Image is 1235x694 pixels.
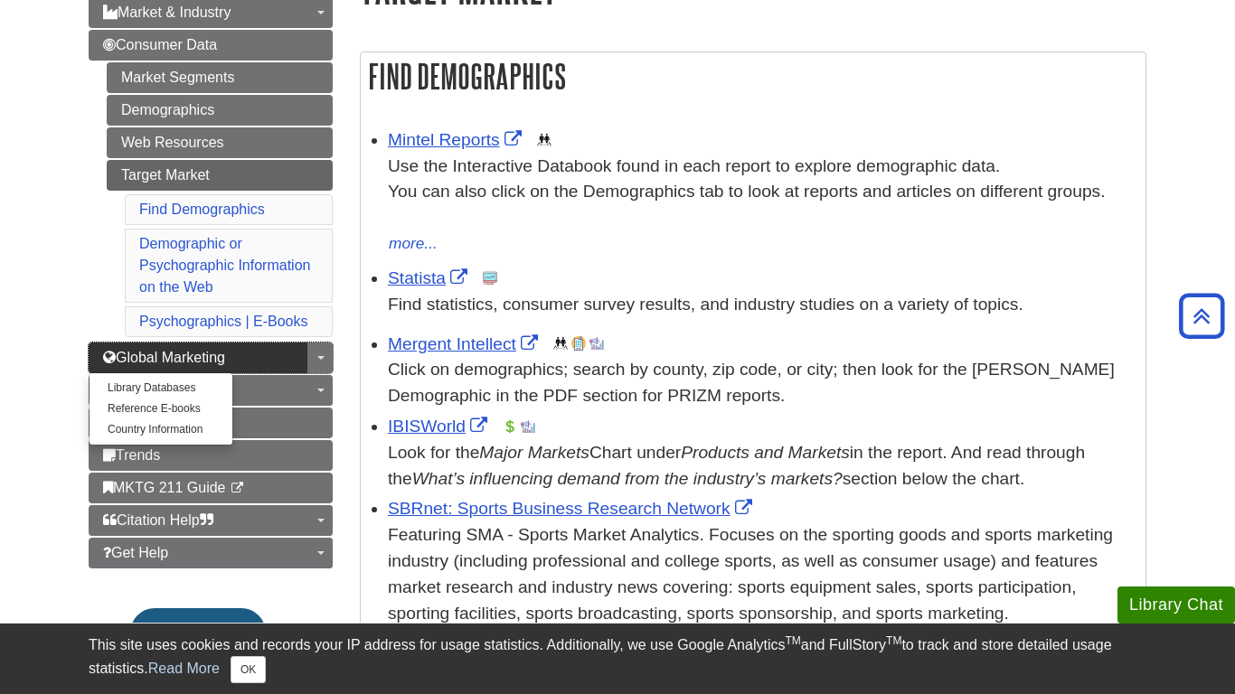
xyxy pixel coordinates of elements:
[571,336,586,351] img: Company Information
[1173,304,1230,328] a: Back to Top
[107,95,333,126] a: Demographics
[681,443,850,462] i: Products and Markets
[388,440,1136,492] div: Look for the Chart under in the report. And read through the section below the chart.
[483,271,497,286] img: Statistics
[130,608,265,657] button: En español
[89,505,333,536] a: Citation Help
[388,522,1136,626] p: Featuring SMA - Sports Market Analytics. Focuses on the sporting goods and sports marketing indus...
[139,314,307,329] a: Psychographics | E-Books
[89,473,333,503] a: MKTG 211 Guide
[107,160,333,191] a: Target Market
[103,5,231,20] span: Market & Industry
[412,469,843,488] i: What’s influencing demand from the industry’s markets?
[230,483,245,494] i: This link opens in a new window
[388,334,542,353] a: Link opens in new window
[103,512,213,528] span: Citation Help
[388,231,438,257] button: more...
[89,440,333,471] a: Trends
[90,419,232,440] a: Country Information
[89,538,333,568] a: Get Help
[503,419,517,434] img: Financial Report
[388,499,757,518] a: Link opens in new window
[103,480,226,495] span: MKTG 211 Guide
[1117,586,1235,624] button: Library Chat
[103,447,160,463] span: Trends
[139,236,310,295] a: Demographic or Psychographic Information on the Web
[388,130,526,149] a: Link opens in new window
[388,268,472,287] a: Link opens in new window
[90,399,232,419] a: Reference E-books
[537,133,552,147] img: Demographics
[107,62,333,93] a: Market Segments
[89,634,1146,683] div: This site uses cookies and records your IP address for usage statistics. Additionally, we use Goo...
[388,292,1136,318] p: Find statistics, consumer survey results, and industry studies on a variety of topics.
[388,417,492,436] a: Link opens in new window
[139,202,265,217] a: Find Demographics
[589,336,604,351] img: Industry Report
[553,336,568,351] img: Demographics
[361,52,1145,100] h2: Find Demographics
[103,350,225,365] span: Global Marketing
[89,30,333,61] a: Consumer Data
[785,634,800,647] sup: TM
[103,545,168,560] span: Get Help
[388,154,1136,231] div: Use the Interactive Databook found in each report to explore demographic data. You can also click...
[479,443,589,462] i: Major Markets
[231,656,266,683] button: Close
[148,661,220,676] a: Read More
[107,127,333,158] a: Web Resources
[388,357,1136,409] div: Click on demographics; search by county, zip code, or city; then look for the [PERSON_NAME] Demog...
[90,378,232,399] a: Library Databases
[103,37,217,52] span: Consumer Data
[886,634,901,647] sup: TM
[521,419,535,434] img: Industry Report
[89,342,333,373] a: Global Marketing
